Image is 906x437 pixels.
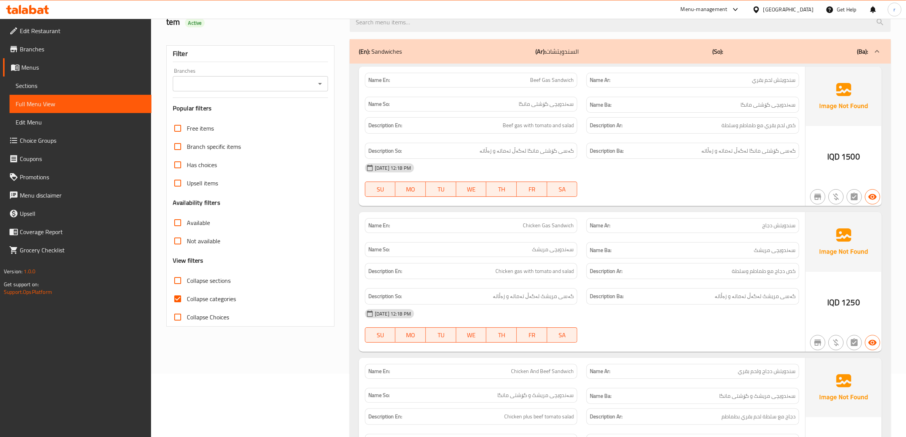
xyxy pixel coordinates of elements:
[519,100,574,108] span: سەندویچی گۆشتی مانگا
[550,184,575,195] span: SA
[368,391,390,399] strong: Name So:
[3,150,151,168] a: Coupons
[187,142,241,151] span: Branch specific items
[763,5,814,14] div: [GEOGRAPHIC_DATA]
[315,78,325,89] button: Open
[16,81,145,90] span: Sections
[719,391,796,401] span: سەندویچی مریشک و گۆشتی مانگا
[395,182,426,197] button: MO
[806,67,882,126] img: Ae5nvW7+0k+MAAAAAElFTkSuQmCC
[497,391,574,399] span: سەندویچی مریشک و گۆشتی مانگا
[395,327,426,343] button: MO
[3,204,151,223] a: Upsell
[523,222,574,230] span: Chicken Gas Sandwich
[841,295,860,310] span: 1250
[810,335,825,350] button: Not branch specific item
[3,58,151,77] a: Menus
[187,124,214,133] span: Free items
[368,367,390,375] strong: Name En:
[511,367,574,375] span: Chicken And Beef Sandwich
[738,367,796,375] span: سندويتش دجاج ولحم بقري
[547,327,578,343] button: SA
[20,246,145,255] span: Grocery Checklist
[426,182,456,197] button: TU
[368,121,402,130] strong: Description En:
[173,198,220,207] h3: Availability filters
[459,330,484,341] span: WE
[713,46,723,57] b: (So):
[486,182,517,197] button: TH
[865,189,880,204] button: Available
[456,182,487,197] button: WE
[590,76,610,84] strong: Name Ar:
[398,184,423,195] span: MO
[187,313,229,322] span: Collapse Choices
[429,330,453,341] span: TU
[865,335,880,350] button: Available
[3,223,151,241] a: Coverage Report
[187,179,218,188] span: Upsell items
[20,154,145,163] span: Coupons
[590,100,611,110] strong: Name Ba:
[590,266,623,276] strong: Description Ar:
[365,327,396,343] button: SU
[456,327,487,343] button: WE
[504,412,574,421] span: Chicken plus beef tomato salad
[3,186,151,204] a: Menu disclaimer
[4,287,52,297] a: Support.OpsPlatform
[173,256,204,265] h3: View filters
[847,189,862,204] button: Not has choices
[20,191,145,200] span: Menu disclaimer
[3,40,151,58] a: Branches
[535,47,579,56] p: السندويتشات
[368,222,390,230] strong: Name En:
[547,182,578,197] button: SA
[16,118,145,127] span: Edit Menu
[368,330,393,341] span: SU
[20,227,145,236] span: Coverage Report
[10,95,151,113] a: Full Menu View
[185,18,205,27] div: Active
[721,412,796,421] span: دجاج مع سلطة لحم بقري بطماطم
[550,330,575,341] span: SA
[503,121,574,130] span: Beef gas with tomato and salad
[841,149,860,164] span: 1500
[681,5,728,14] div: Menu-management
[754,246,796,255] span: سەندویچی مریشک
[828,335,844,350] button: Purchased item
[806,358,882,417] img: Ae5nvW7+0k+MAAAAAElFTkSuQmCC
[3,131,151,150] a: Choice Groups
[187,218,210,227] span: Available
[20,172,145,182] span: Promotions
[20,45,145,54] span: Branches
[479,146,574,156] span: گەسی گۆشتی مانگا لەگەڵ تەماتە و زەڵاتە
[517,327,547,343] button: FR
[828,189,844,204] button: Purchased item
[372,310,414,317] span: [DATE] 12:18 PM
[520,184,544,195] span: FR
[24,266,35,276] span: 1.0.0
[827,149,840,164] span: IQD
[590,391,611,401] strong: Name Ba:
[535,46,546,57] b: (Ar):
[4,266,22,276] span: Version:
[16,99,145,108] span: Full Menu View
[166,16,341,28] h2: tem
[721,121,796,130] span: کص لحم بقري مع طماطم وسلطة
[762,222,796,230] span: سندويتش دجاج
[810,189,825,204] button: Not branch specific item
[590,412,623,421] strong: Description Ar:
[20,209,145,218] span: Upsell
[173,46,328,62] div: Filter
[4,279,39,289] span: Get support on:
[426,327,456,343] button: TU
[429,184,453,195] span: TU
[10,113,151,131] a: Edit Menu
[715,292,796,301] span: گەسی مریشک لەگەڵ تەماتە و زەڵاتە
[590,222,610,230] strong: Name Ar:
[350,39,891,64] div: (En): Sandwiches(Ar):السندويتشات(So):(Ba):
[368,184,393,195] span: SU
[185,19,205,27] span: Active
[368,266,402,276] strong: Description En:
[3,22,151,40] a: Edit Restaurant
